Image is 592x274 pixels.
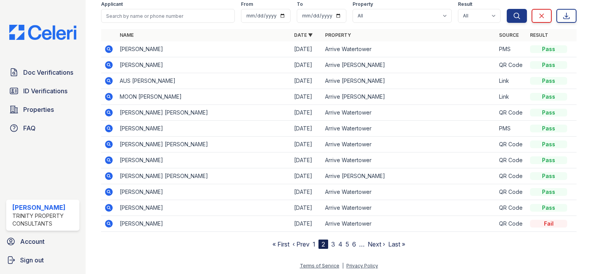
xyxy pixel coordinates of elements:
[117,216,291,232] td: [PERSON_NAME]
[117,137,291,152] td: [PERSON_NAME] [PERSON_NAME]
[291,200,322,216] td: [DATE]
[496,168,527,184] td: QR Code
[293,240,310,248] a: ‹ Prev
[291,168,322,184] td: [DATE]
[359,240,365,249] span: …
[3,252,83,268] a: Sign out
[272,240,289,248] a: « First
[23,105,54,114] span: Properties
[117,152,291,168] td: [PERSON_NAME]
[101,9,235,23] input: Search by name or phone number
[6,83,79,99] a: ID Verifications
[12,212,76,228] div: Trinity Property Consultants
[291,216,322,232] td: [DATE]
[322,89,496,105] td: Arrive [PERSON_NAME]
[23,68,73,77] span: Doc Verifications
[291,73,322,89] td: [DATE]
[117,73,291,89] td: AUS [PERSON_NAME]
[23,123,36,133] span: FAQ
[20,255,44,265] span: Sign out
[530,109,567,116] div: Pass
[322,184,496,200] td: Arrive Watertower
[353,1,373,7] label: Property
[322,168,496,184] td: Arrive [PERSON_NAME]
[117,200,291,216] td: [PERSON_NAME]
[291,105,322,121] td: [DATE]
[342,263,344,269] div: |
[325,32,351,38] a: Property
[322,73,496,89] td: Arrive [PERSON_NAME]
[496,152,527,168] td: QR Code
[322,216,496,232] td: Arrive Watertower
[117,41,291,57] td: [PERSON_NAME]
[291,152,322,168] td: [DATE]
[291,137,322,152] td: [DATE]
[496,184,527,200] td: QR Code
[331,240,335,248] a: 3
[291,184,322,200] td: [DATE]
[322,57,496,73] td: Arrive [PERSON_NAME]
[117,57,291,73] td: [PERSON_NAME]
[388,240,405,248] a: Last »
[318,240,328,249] div: 2
[291,41,322,57] td: [DATE]
[6,102,79,117] a: Properties
[20,237,45,246] span: Account
[6,65,79,80] a: Doc Verifications
[496,121,527,137] td: PMS
[530,204,567,212] div: Pass
[3,25,83,40] img: CE_Logo_Blue-a8612792a0a2168367f1c8372b55b34899dd931a85d93a1a3d3e32e68fde9ad4.png
[458,1,472,7] label: Result
[496,41,527,57] td: PMS
[346,240,349,248] a: 5
[291,57,322,73] td: [DATE]
[496,73,527,89] td: Link
[352,240,356,248] a: 6
[117,121,291,137] td: [PERSON_NAME]
[530,188,567,196] div: Pass
[291,121,322,137] td: [DATE]
[117,105,291,121] td: [PERSON_NAME] [PERSON_NAME]
[23,86,67,96] span: ID Verifications
[101,1,123,7] label: Applicant
[117,168,291,184] td: [PERSON_NAME] [PERSON_NAME]
[291,89,322,105] td: [DATE]
[530,125,567,132] div: Pass
[530,93,567,101] div: Pass
[530,77,567,85] div: Pass
[530,172,567,180] div: Pass
[499,32,519,38] a: Source
[530,220,567,228] div: Fail
[6,120,79,136] a: FAQ
[117,89,291,105] td: MOON [PERSON_NAME]
[117,184,291,200] td: [PERSON_NAME]
[496,89,527,105] td: Link
[300,263,339,269] a: Terms of Service
[313,240,315,248] a: 1
[322,105,496,121] td: Arrive Watertower
[346,263,378,269] a: Privacy Policy
[530,45,567,53] div: Pass
[294,32,313,38] a: Date ▼
[3,234,83,249] a: Account
[530,156,567,164] div: Pass
[530,32,548,38] a: Result
[368,240,385,248] a: Next ›
[322,41,496,57] td: Arrive Watertower
[496,57,527,73] td: QR Code
[322,137,496,152] td: Arrive Watertower
[297,1,303,7] label: To
[322,121,496,137] td: Arrive Watertower
[338,240,342,248] a: 4
[241,1,253,7] label: From
[496,200,527,216] td: QR Code
[322,200,496,216] td: Arrive Watertower
[322,152,496,168] td: Arrive Watertower
[12,203,76,212] div: [PERSON_NAME]
[530,61,567,69] div: Pass
[496,105,527,121] td: QR Code
[496,216,527,232] td: QR Code
[120,32,134,38] a: Name
[496,137,527,152] td: QR Code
